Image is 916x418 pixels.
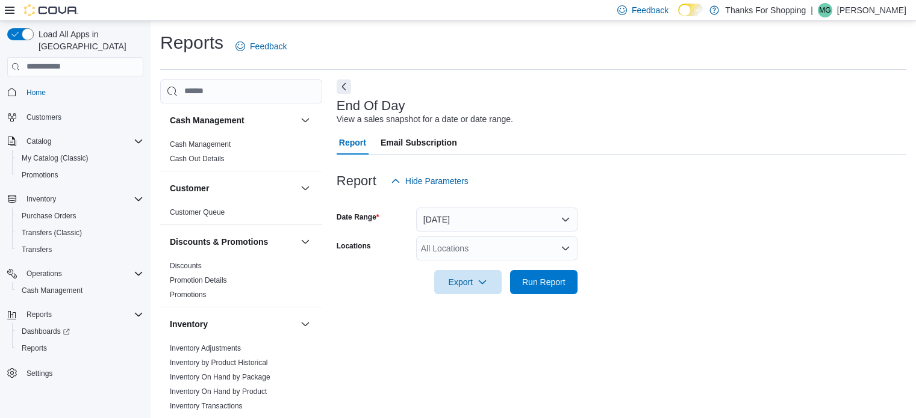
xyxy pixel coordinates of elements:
[170,236,296,248] button: Discounts & Promotions
[2,364,148,381] button: Settings
[24,4,78,16] img: Cova
[170,373,270,381] a: Inventory On Hand by Package
[26,194,56,204] span: Inventory
[434,270,502,294] button: Export
[160,205,322,224] div: Customer
[17,283,87,298] a: Cash Management
[170,182,209,194] h3: Customer
[17,168,143,182] span: Promotions
[170,182,296,194] button: Customer
[22,286,83,295] span: Cash Management
[170,276,227,284] a: Promotion Details
[337,79,351,94] button: Next
[170,387,267,396] span: Inventory On Hand by Product
[337,99,405,113] h3: End Of Day
[12,224,148,241] button: Transfers (Classic)
[17,209,81,223] a: Purchase Orders
[17,226,143,240] span: Transfers (Classic)
[12,167,148,183] button: Promotions
[170,114,296,126] button: Cash Management
[22,366,57,381] a: Settings
[22,228,82,238] span: Transfers (Classic)
[170,114,245,126] h3: Cash Management
[22,365,143,380] span: Settings
[22,266,143,281] span: Operations
[12,241,148,258] button: Transfers
[22,343,47,353] span: Reports
[34,28,143,52] span: Load All Apps in [GEOGRAPHIC_DATA]
[22,109,143,124] span: Customers
[26,369,52,378] span: Settings
[22,307,143,322] span: Reports
[561,244,570,253] button: Open list of options
[2,191,148,207] button: Inventory
[22,307,57,322] button: Reports
[26,112,61,122] span: Customers
[170,208,225,217] a: Customer Queue
[170,290,207,300] span: Promotions
[170,387,267,396] a: Inventory On Hand by Product
[12,340,148,357] button: Reports
[250,40,287,52] span: Feedback
[170,290,207,299] a: Promotions
[17,341,52,355] a: Reports
[170,261,202,271] span: Discounts
[22,153,89,163] span: My Catalog (Classic)
[22,110,66,124] a: Customers
[17,151,143,165] span: My Catalog (Classic)
[17,341,143,355] span: Reports
[818,3,832,17] div: Mac Gillis
[170,318,296,330] button: Inventory
[381,131,457,155] span: Email Subscription
[17,226,87,240] a: Transfers (Classic)
[231,34,291,58] a: Feedback
[337,174,376,188] h3: Report
[298,181,313,195] button: Customer
[170,236,268,248] h3: Discounts & Promotions
[2,265,148,282] button: Operations
[337,241,371,251] label: Locations
[337,113,513,126] div: View a sales snapshot for a date or date range.
[170,262,202,270] a: Discounts
[22,85,143,100] span: Home
[337,212,379,222] label: Date Range
[811,3,813,17] p: |
[22,192,61,206] button: Inventory
[26,137,51,146] span: Catalog
[441,270,494,294] span: Export
[416,207,578,232] button: [DATE]
[170,154,225,164] span: Cash Out Details
[170,358,268,367] span: Inventory by Product Historical
[7,79,143,413] nav: Complex example
[632,4,668,16] span: Feedback
[170,358,268,367] a: Inventory by Product Historical
[298,235,313,249] button: Discounts & Promotions
[22,192,143,206] span: Inventory
[17,242,143,257] span: Transfers
[170,140,231,149] a: Cash Management
[170,318,208,330] h3: Inventory
[160,31,223,55] h1: Reports
[22,266,67,281] button: Operations
[2,133,148,150] button: Catalog
[22,170,58,180] span: Promotions
[2,84,148,101] button: Home
[22,134,143,149] span: Catalog
[17,209,143,223] span: Purchase Orders
[17,283,143,298] span: Cash Management
[170,155,225,163] a: Cash Out Details
[22,85,51,100] a: Home
[405,175,469,187] span: Hide Parameters
[678,4,703,16] input: Dark Mode
[12,323,148,340] a: Dashboards
[510,270,578,294] button: Run Report
[170,402,243,410] a: Inventory Transactions
[17,324,143,339] span: Dashboards
[725,3,806,17] p: Thanks For Shopping
[170,401,243,411] span: Inventory Transactions
[17,168,63,182] a: Promotions
[339,131,366,155] span: Report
